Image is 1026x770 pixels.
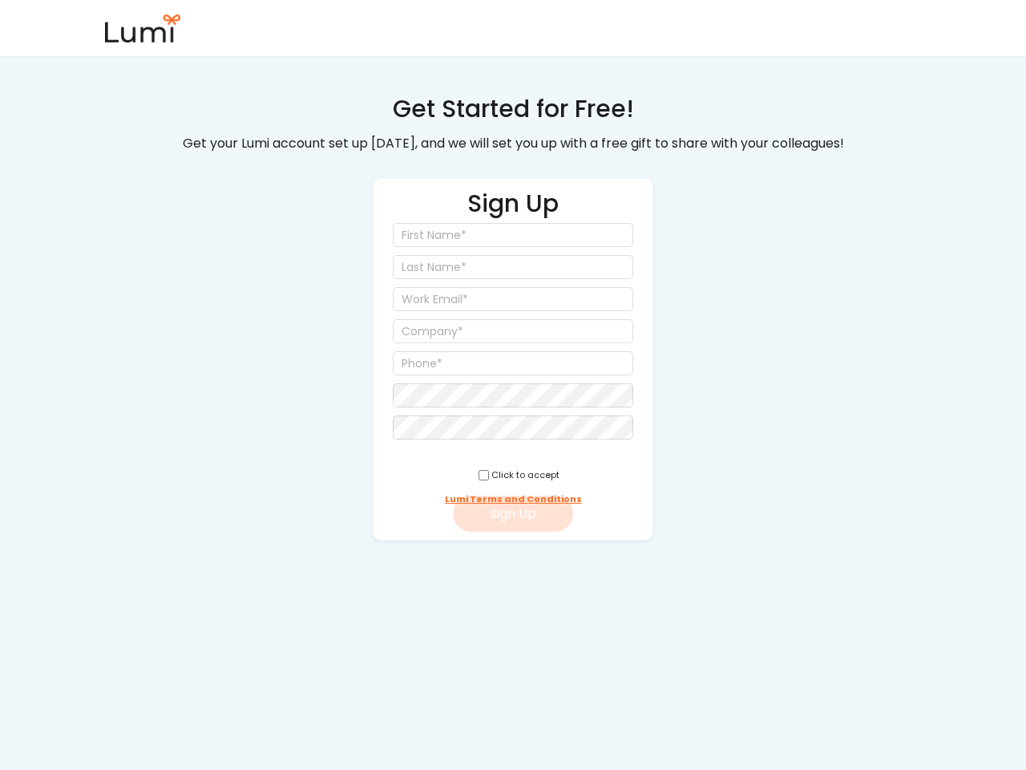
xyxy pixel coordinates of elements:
[393,255,633,279] input: Last Name*
[467,187,559,223] h2: Sign Up
[393,287,633,311] input: Work Email*
[171,132,855,156] div: Get your Lumi account set up [DATE], and we will set you up with a free gift to share with your c...
[393,319,633,343] input: Company*
[453,496,573,532] button: Sign Up
[103,14,183,43] img: lumi-small.png
[393,351,633,375] input: Phone*
[491,469,559,481] div: Click to accept
[445,493,582,505] div: Lumi Terms and Conditions
[445,488,582,512] a: Lumi Terms and Conditions
[393,92,634,126] div: Get Started for Free!
[393,223,633,247] input: First Name*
